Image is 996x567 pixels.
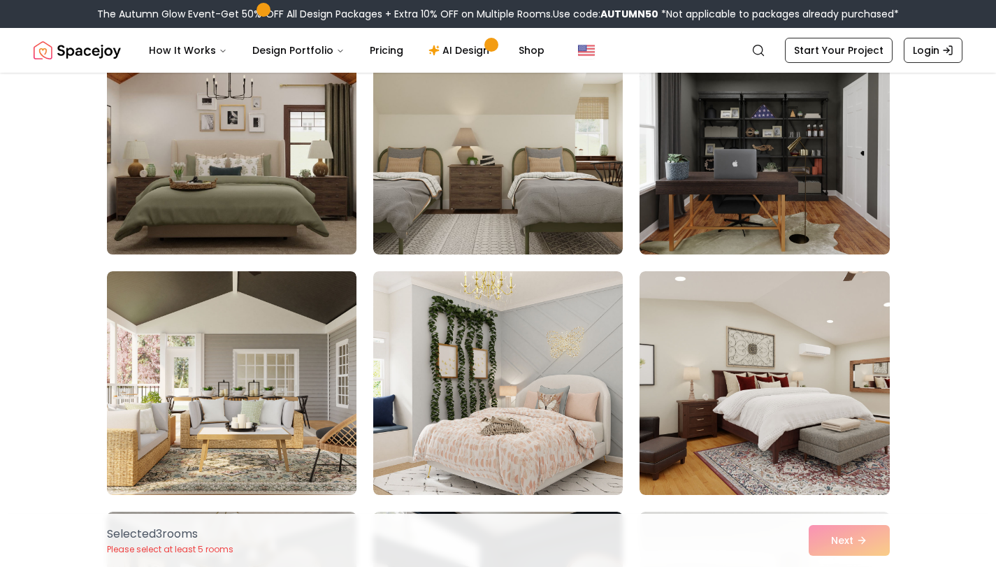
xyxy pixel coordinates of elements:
[640,31,889,254] img: Room room-42
[241,36,356,64] button: Design Portfolio
[34,36,121,64] a: Spacejoy
[658,7,899,21] span: *Not applicable to packages already purchased*
[107,526,233,543] p: Selected 3 room s
[107,271,356,495] img: Room room-43
[904,38,962,63] a: Login
[373,271,623,495] img: Room room-44
[34,36,121,64] img: Spacejoy Logo
[138,36,556,64] nav: Main
[600,7,658,21] b: AUTUMN50
[507,36,556,64] a: Shop
[640,271,889,495] img: Room room-45
[373,31,623,254] img: Room room-41
[34,28,962,73] nav: Global
[578,42,595,59] img: United States
[417,36,505,64] a: AI Design
[97,7,899,21] div: The Autumn Glow Event-Get 50% OFF All Design Packages + Extra 10% OFF on Multiple Rooms.
[553,7,658,21] span: Use code:
[107,544,233,555] p: Please select at least 5 rooms
[101,25,363,260] img: Room room-40
[359,36,414,64] a: Pricing
[138,36,238,64] button: How It Works
[785,38,893,63] a: Start Your Project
